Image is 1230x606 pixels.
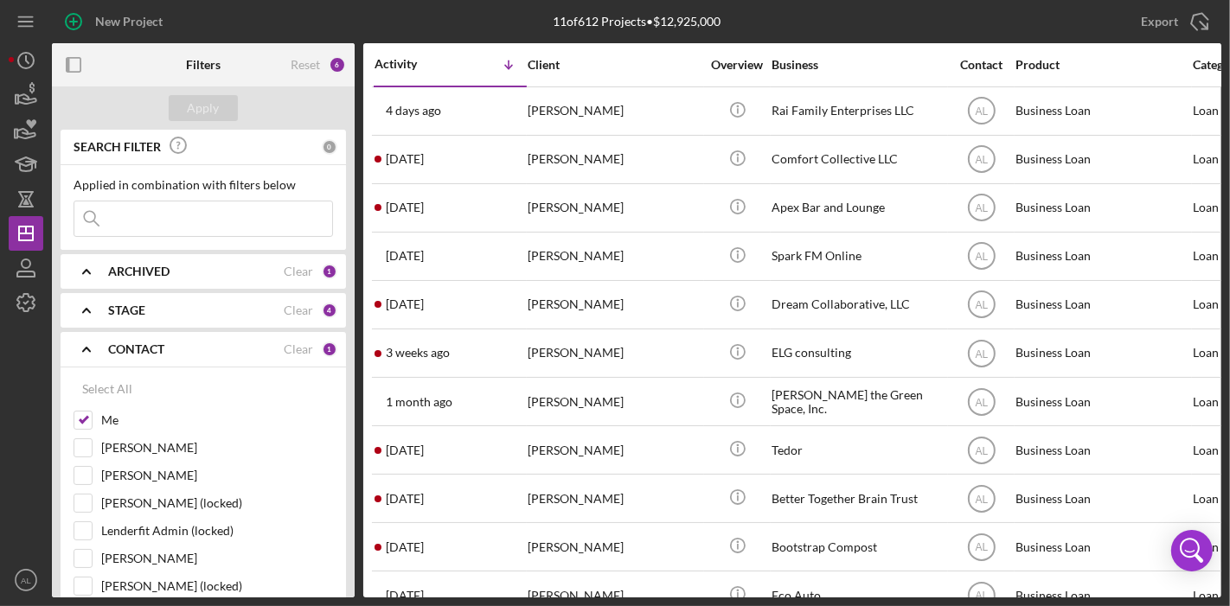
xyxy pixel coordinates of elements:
div: Open Intercom Messenger [1171,530,1213,571]
div: [PERSON_NAME] the Green Space, Inc. [772,379,945,424]
div: Client [528,58,701,72]
label: Lenderfit Admin (locked) [101,522,333,539]
button: Select All [74,372,141,406]
div: [PERSON_NAME] [528,185,701,231]
div: Business Loan [1015,330,1188,376]
text: AL [975,202,988,214]
text: AL [975,105,988,118]
div: Apply [188,95,220,121]
text: AL [975,348,988,360]
div: Clear [284,265,313,278]
div: Select All [82,372,132,406]
div: ELG consulting [772,330,945,376]
time: 2025-07-16 14:22 [386,492,424,506]
text: AL [21,576,31,585]
b: Filters [186,58,221,72]
text: AL [975,396,988,408]
b: SEARCH FILTER [74,140,161,154]
div: Clear [284,303,313,317]
div: Business [772,58,945,72]
time: 2025-08-15 19:57 [386,297,424,311]
text: AL [975,541,988,553]
button: Apply [169,95,238,121]
div: [PERSON_NAME] [528,379,701,424]
label: [PERSON_NAME] [101,467,333,484]
time: 2025-08-18 20:32 [386,249,424,263]
div: Business Loan [1015,427,1188,473]
b: STAGE [108,303,145,317]
label: Me [101,411,333,429]
div: Business Loan [1015,524,1188,570]
div: [PERSON_NAME] [528,88,701,134]
div: 1 [322,341,337,357]
button: Export [1124,4,1221,39]
div: Bootstrap Compost [772,524,945,570]
div: Clear [284,342,313,356]
div: Spark FM Online [772,233,945,279]
div: Business Loan [1015,185,1188,231]
div: [PERSON_NAME] [528,137,701,182]
label: [PERSON_NAME] (locked) [101,577,333,595]
div: Tedor [772,427,945,473]
div: [PERSON_NAME] [528,524,701,570]
div: 6 [329,56,346,73]
label: [PERSON_NAME] [101,550,333,567]
div: Business Loan [1015,282,1188,328]
b: ARCHIVED [108,265,170,278]
time: 2024-12-11 16:27 [386,589,424,603]
text: AL [975,154,988,166]
div: Apex Bar and Lounge [772,185,945,231]
div: Reset [291,58,320,72]
button: AL [9,563,43,597]
label: [PERSON_NAME] [101,439,333,456]
div: Comfort Collective LLC [772,137,945,182]
div: Business Loan [1015,379,1188,424]
div: Export [1141,4,1178,39]
time: 2025-07-18 20:11 [386,443,424,457]
text: AL [975,493,988,505]
div: Better Together Brain Trust [772,475,945,521]
div: Overview [705,58,770,72]
b: CONTACT [108,342,164,356]
label: [PERSON_NAME] (locked) [101,494,333,512]
div: Dream Collaborative, LLC [772,282,945,328]
div: [PERSON_NAME] [528,475,701,521]
div: Applied in combination with filters below [74,178,333,192]
div: [PERSON_NAME] [528,233,701,279]
div: Rai Family Enterprises LLC [772,88,945,134]
div: Product [1015,58,1188,72]
div: 0 [322,139,337,155]
text: AL [975,251,988,263]
div: New Project [95,4,163,39]
text: AL [975,590,988,603]
div: [PERSON_NAME] [528,282,701,328]
text: AL [975,299,988,311]
div: 11 of 612 Projects • $12,925,000 [553,15,721,29]
div: [PERSON_NAME] [528,427,701,473]
time: 2025-08-28 22:34 [386,104,441,118]
div: 1 [322,264,337,279]
time: 2025-07-24 17:29 [386,395,452,409]
div: [PERSON_NAME] [528,330,701,376]
div: Activity [375,57,451,71]
time: 2025-08-22 15:50 [386,201,424,214]
text: AL [975,444,988,456]
time: 2025-07-09 02:23 [386,540,424,554]
div: 4 [322,303,337,318]
div: Contact [949,58,1014,72]
div: Business Loan [1015,233,1188,279]
button: New Project [52,4,180,39]
div: Business Loan [1015,475,1188,521]
time: 2025-08-25 03:40 [386,152,424,166]
time: 2025-08-11 18:32 [386,346,450,360]
div: Business Loan [1015,137,1188,182]
div: Business Loan [1015,88,1188,134]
